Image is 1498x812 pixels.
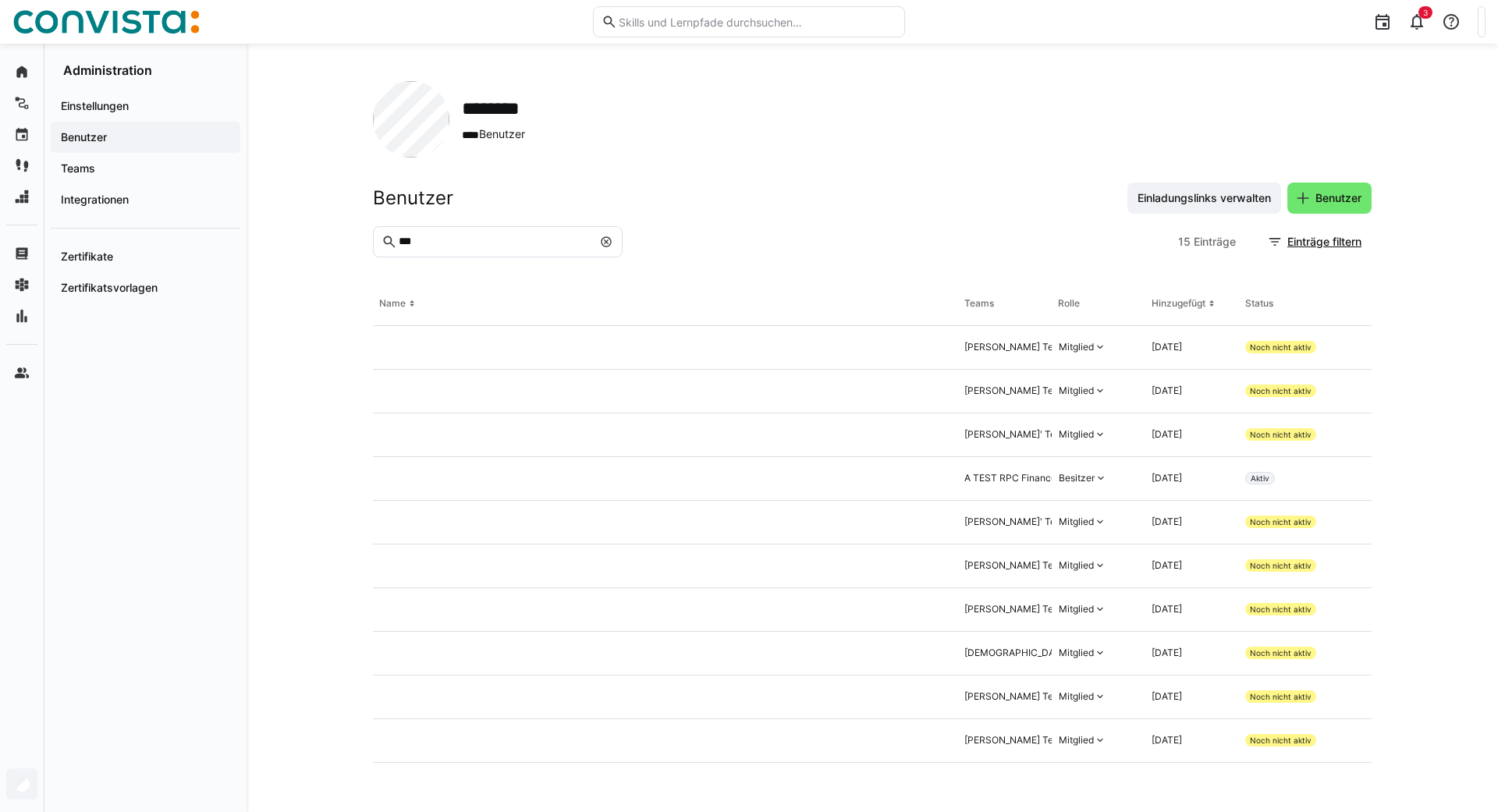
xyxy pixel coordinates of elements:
[1152,428,1182,440] span: [DATE]
[1250,648,1312,658] span: Noch nicht aktiv
[1059,647,1094,659] div: Mitglied
[964,341,1067,353] div: [PERSON_NAME] Team
[1423,8,1428,17] span: 3
[1152,516,1182,527] span: [DATE]
[1250,692,1312,701] span: Noch nicht aktiv
[1250,561,1312,570] span: Noch nicht aktiv
[1152,341,1182,353] span: [DATE]
[1059,734,1094,746] div: Mitglied
[1251,473,1269,483] span: Aktiv
[1059,690,1094,703] div: Mitglied
[1152,647,1182,658] span: [DATE]
[1259,226,1372,257] button: Einträge filtern
[964,297,994,310] div: Teams
[964,559,1067,572] div: [PERSON_NAME] Team
[1059,516,1094,528] div: Mitglied
[1059,559,1094,572] div: Mitglied
[964,734,1067,746] div: [PERSON_NAME] Team
[1152,472,1182,484] span: [DATE]
[1194,234,1236,250] span: Einträge
[1059,472,1095,484] div: Besitzer
[964,428,1069,441] div: [PERSON_NAME]' Team
[1313,190,1364,206] span: Benutzer
[1127,183,1281,214] button: Einladungslinks verwalten
[1152,734,1182,746] span: [DATE]
[1152,559,1182,571] span: [DATE]
[617,15,896,29] input: Skills und Lernpfade durchsuchen…
[1178,234,1191,250] span: 15
[964,385,1173,397] div: [PERSON_NAME] Team, [PERSON_NAME] Team
[462,126,525,143] span: Benutzer
[1250,605,1312,614] span: Noch nicht aktiv
[1135,190,1273,206] span: Einladungslinks verwalten
[1152,385,1182,396] span: [DATE]
[373,186,453,210] h2: Benutzer
[1058,297,1080,310] div: Rolle
[1285,234,1364,250] span: Einträge filtern
[964,647,1171,659] div: [DEMOGRAPHIC_DATA][PERSON_NAME] Team
[1250,430,1312,439] span: Noch nicht aktiv
[1287,183,1372,214] button: Benutzer
[1250,517,1312,527] span: Noch nicht aktiv
[1250,342,1312,352] span: Noch nicht aktiv
[1059,341,1094,353] div: Mitglied
[1245,297,1273,310] div: Status
[1152,603,1182,615] span: [DATE]
[1152,690,1182,702] span: [DATE]
[1059,603,1094,615] div: Mitglied
[964,472,1413,484] div: A TEST RPC Finance, [PERSON_NAME] Team, A TEST Academy, [PERSON_NAME] Team, A TEST Alina
[1059,385,1094,397] div: Mitglied
[964,603,1067,615] div: [PERSON_NAME] Team
[1250,386,1312,395] span: Noch nicht aktiv
[964,690,1173,703] div: [PERSON_NAME] Team, [PERSON_NAME] Team
[379,297,406,310] div: Name
[1250,736,1312,745] span: Noch nicht aktiv
[964,516,1069,528] div: [PERSON_NAME]' Team
[1059,428,1094,441] div: Mitglied
[1152,297,1205,310] div: Hinzugefügt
